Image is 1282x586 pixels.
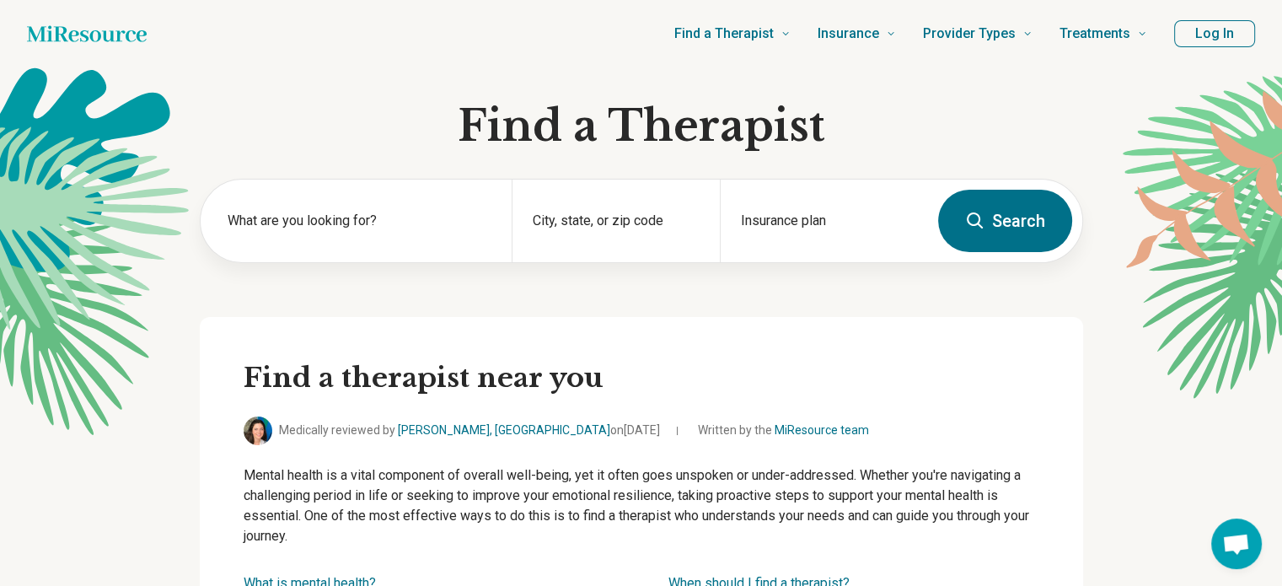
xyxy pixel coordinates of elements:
a: Open chat [1211,519,1262,569]
button: Log In [1174,20,1255,47]
h2: Find a therapist near you [244,361,1039,396]
span: Medically reviewed by [279,422,660,439]
h1: Find a Therapist [200,101,1083,152]
span: Treatments [1059,22,1130,46]
span: Insurance [818,22,879,46]
label: What are you looking for? [228,211,492,231]
p: Mental health is a vital component of overall well-being, yet it often goes unspoken or under-add... [244,465,1039,546]
span: on [DATE] [610,423,660,437]
span: Find a Therapist [674,22,774,46]
a: MiResource team [775,423,869,437]
button: Search [938,190,1072,252]
span: Written by the [698,422,869,439]
a: Home page [27,17,147,51]
span: Provider Types [923,22,1016,46]
a: [PERSON_NAME], [GEOGRAPHIC_DATA] [398,423,610,437]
